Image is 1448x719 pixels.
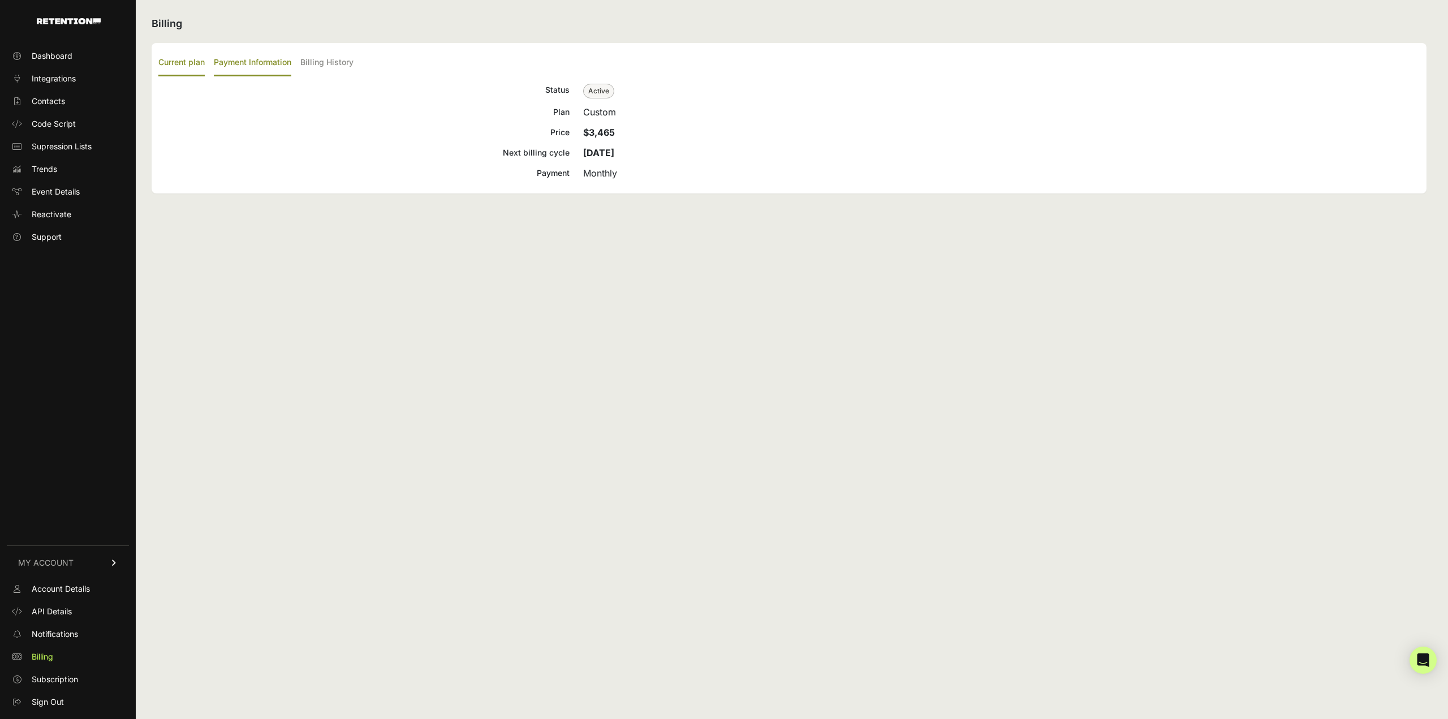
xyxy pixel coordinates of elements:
label: Payment Information [214,50,291,76]
span: API Details [32,606,72,617]
h2: Billing [152,16,1427,32]
a: Support [7,228,129,246]
label: Billing History [300,50,354,76]
a: Dashboard [7,47,129,65]
a: MY ACCOUNT [7,545,129,580]
a: Event Details [7,183,129,201]
span: Integrations [32,73,76,84]
a: Account Details [7,580,129,598]
strong: [DATE] [583,147,614,158]
div: Open Intercom Messenger [1410,647,1437,674]
a: Contacts [7,92,129,110]
img: Retention.com [37,18,101,24]
div: Next billing cycle [158,146,570,160]
span: Code Script [32,118,76,130]
a: Billing [7,648,129,666]
span: Dashboard [32,50,72,62]
span: Support [32,231,62,243]
div: Status [158,83,570,98]
span: Notifications [32,628,78,640]
span: Sign Out [32,696,64,708]
span: Reactivate [32,209,71,220]
div: Payment [158,166,570,180]
a: Integrations [7,70,129,88]
a: API Details [7,602,129,621]
a: Reactivate [7,205,129,223]
span: Trends [32,163,57,175]
span: Contacts [32,96,65,107]
span: Event Details [32,186,80,197]
a: Trends [7,160,129,178]
div: Price [158,126,570,139]
a: Sign Out [7,693,129,711]
span: Billing [32,651,53,662]
span: Supression Lists [32,141,92,152]
span: Subscription [32,674,78,685]
strong: $3,465 [583,127,615,138]
div: Monthly [583,166,1420,180]
span: MY ACCOUNT [18,557,74,569]
a: Notifications [7,625,129,643]
span: Active [583,84,614,98]
div: Custom [583,105,1420,119]
a: Supression Lists [7,137,129,156]
a: Code Script [7,115,129,133]
span: Account Details [32,583,90,595]
a: Subscription [7,670,129,688]
label: Current plan [158,50,205,76]
div: Plan [158,105,570,119]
